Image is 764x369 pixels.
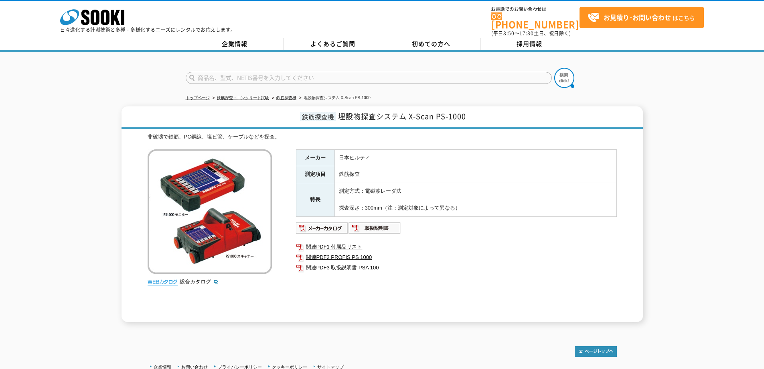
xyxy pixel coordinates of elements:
[588,12,695,24] span: はこちら
[334,166,616,183] td: 鉄筋探査
[296,252,617,263] a: 関連PDF2 PROFIS PS 1000
[334,183,616,216] td: 測定方式：電磁波レーダ法 探査深さ：300mm（注：測定対象によって異なる）
[491,7,580,12] span: お電話でのお問い合わせは
[186,96,210,100] a: トップページ
[186,38,284,50] a: 企業情報
[284,38,382,50] a: よくあるご質問
[480,38,579,50] a: 採用情報
[503,30,515,37] span: 8:50
[349,222,401,234] img: 取扱説明書
[298,94,371,102] li: 埋設物探査システム X-Scan PS-1000
[300,112,336,121] span: 鉄筋探査機
[217,96,269,100] a: 鉄筋探査・コンクリート試験
[604,12,671,22] strong: お見積り･お問い合わせ
[296,222,349,234] img: メーカーカタログ
[349,227,401,233] a: 取扱説明書
[276,96,296,100] a: 鉄筋探査機
[148,278,178,286] img: webカタログ
[338,111,466,122] span: 埋設物探査システム X-Scan PS-1000
[148,149,272,274] img: 埋設物探査システム X-Scan PS-1000
[296,166,334,183] th: 測定項目
[296,227,349,233] a: メーカーカタログ
[180,279,219,285] a: 総合カタログ
[519,30,534,37] span: 17:30
[296,263,617,273] a: 関連PDF3 取扱説明書 PSA 100
[334,149,616,166] td: 日本ヒルティ
[296,242,617,252] a: 関連PDF1 付属品リスト
[186,72,552,84] input: 商品名、型式、NETIS番号を入力してください
[491,12,580,29] a: [PHONE_NUMBER]
[575,346,617,357] img: トップページへ
[60,27,236,32] p: 日々進化する計測技術と多種・多様化するニーズにレンタルでお応えします。
[412,39,450,48] span: 初めての方へ
[296,149,334,166] th: メーカー
[382,38,480,50] a: 初めての方へ
[148,133,617,141] div: 非破壊で鉄筋、PC鋼線、塩ビ管、ケーブルなどを探査。
[491,30,571,37] span: (平日 ～ 土日、祝日除く)
[554,68,574,88] img: btn_search.png
[296,183,334,216] th: 特長
[580,7,704,28] a: お見積り･お問い合わせはこちら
